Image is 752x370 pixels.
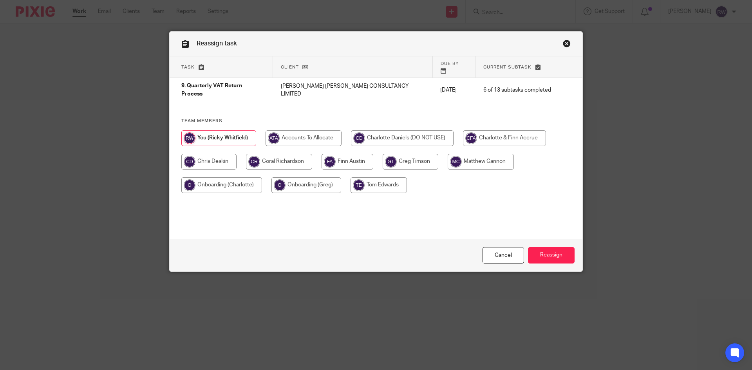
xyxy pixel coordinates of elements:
td: 6 of 13 subtasks completed [475,78,559,102]
input: Reassign [528,247,575,264]
span: 9. Quarterly VAT Return Process [181,83,242,97]
span: Client [281,65,299,69]
a: Close this dialog window [483,247,524,264]
p: [PERSON_NAME] [PERSON_NAME] CONSULTANCY LIMITED [281,82,425,98]
h4: Team members [181,118,571,124]
a: Close this dialog window [563,40,571,50]
p: [DATE] [440,86,468,94]
span: Current subtask [483,65,531,69]
span: Task [181,65,195,69]
span: Reassign task [197,40,237,47]
span: Due by [441,61,459,66]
